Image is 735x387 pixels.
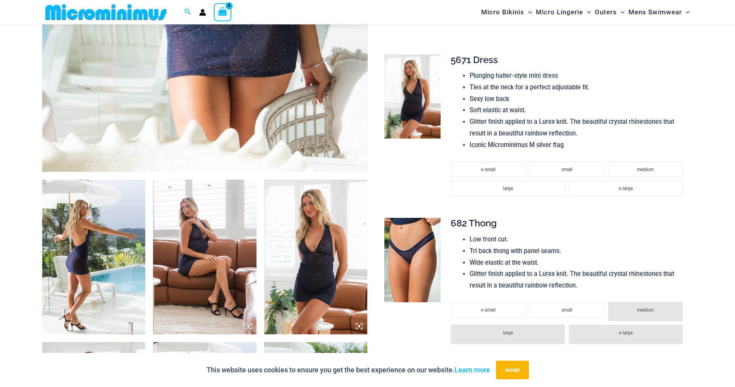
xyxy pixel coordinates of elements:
li: x-small [451,302,525,317]
span: Micro Bikinis [481,2,524,22]
li: small [529,161,604,177]
span: Menu Toggle [617,2,625,22]
a: Search icon link [184,7,191,17]
span: x-small [481,307,496,313]
li: large [451,180,565,196]
li: Iconic Microminimus M silver flag [470,139,687,151]
li: medium [608,302,683,321]
a: Account icon link [199,9,206,16]
li: Glitter finish applied to a Lurex knit. The beautiful crystal rhinestones that result in a beauti... [470,116,687,139]
img: Echo Ink 682 Thong [384,218,441,302]
li: Sexy low back [470,93,687,105]
a: Micro BikinisMenu ToggleMenu Toggle [479,2,534,22]
a: Mens SwimwearMenu ToggleMenu Toggle [627,2,692,22]
img: Echo Ink 5671 Dress 682 Thong [384,55,441,139]
span: Micro Lingerie [536,2,583,22]
span: medium [637,167,654,172]
li: medium [608,161,683,177]
img: Echo Ink 5671 Dress 682 Thong [153,180,256,334]
li: x-large [569,325,683,344]
li: Glitter finish applied to a Lurex knit. The beautiful crystal rhinestones that result in a beauti... [470,268,687,291]
span: 682 Thong [451,217,497,229]
p: This website uses cookies to ensure you get the best experience on our website. [207,364,490,376]
a: Learn more [454,366,490,374]
img: Echo Ink 5671 Dress 682 Thong [264,180,368,334]
span: x-large [619,186,633,191]
li: Tri back thong with panel seams. [470,245,687,257]
span: small [561,167,572,172]
li: x-large [569,180,683,196]
li: small [529,302,604,317]
a: OutersMenu ToggleMenu Toggle [593,2,627,22]
span: medium [637,307,654,313]
nav: Site Navigation [478,1,693,23]
li: Low front cut. [470,234,687,245]
button: Accept [496,361,529,379]
li: large [451,325,565,344]
li: Plunging halter-style mini dress [470,70,687,82]
span: x-large [619,330,633,336]
li: Soft elastic at waist. [470,104,687,116]
li: Wide elastic at the waist. [470,257,687,269]
span: x-small [481,167,496,172]
li: Ties at the neck for a perfect adjustable fit. [470,82,687,93]
span: Menu Toggle [524,2,532,22]
span: Menu Toggle [583,2,591,22]
span: Mens Swimwear [628,2,682,22]
span: 5671 Dress [451,54,498,65]
li: x-small [451,161,525,177]
a: View Shopping Cart, empty [214,3,232,21]
img: Echo Ink 5671 Dress 682 Thong [42,180,146,334]
span: large [503,186,513,191]
span: Menu Toggle [682,2,690,22]
span: large [503,330,513,336]
span: small [561,307,572,313]
a: Micro LingerieMenu ToggleMenu Toggle [534,2,593,22]
span: Outers [595,2,617,22]
img: MM SHOP LOGO FLAT [42,3,170,21]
